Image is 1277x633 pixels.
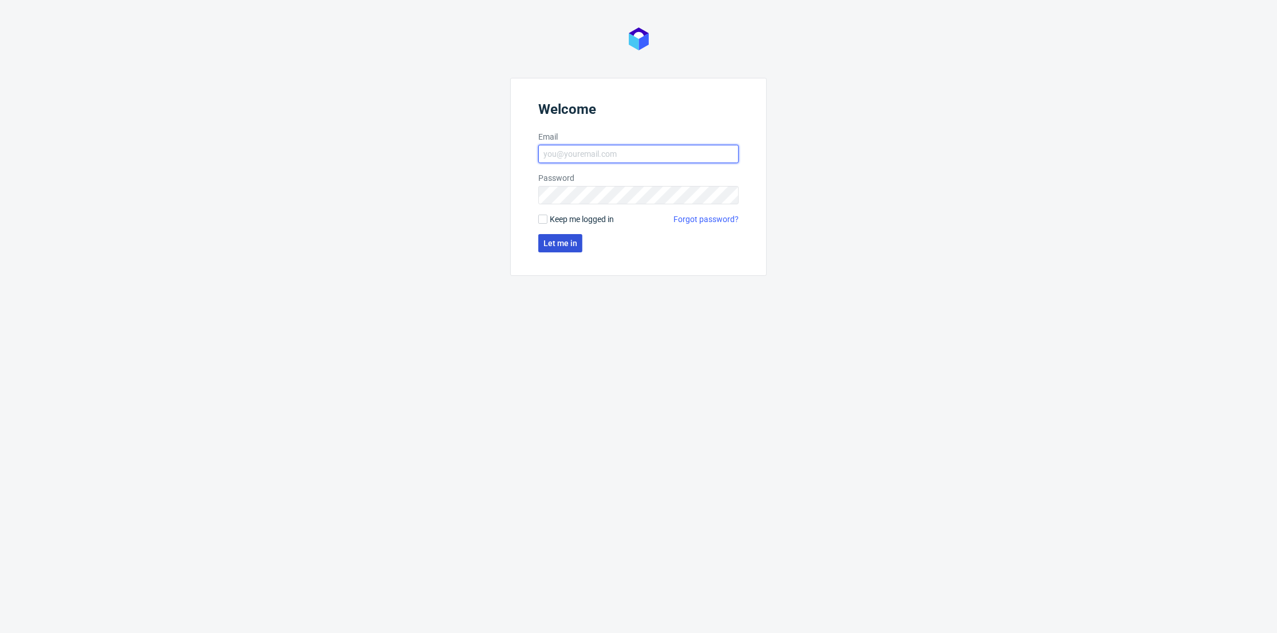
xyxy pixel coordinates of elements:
[538,145,739,163] input: you@youremail.com
[538,101,739,122] header: Welcome
[538,131,739,143] label: Email
[543,239,577,247] span: Let me in
[673,213,739,225] a: Forgot password?
[550,213,614,225] span: Keep me logged in
[538,172,739,184] label: Password
[538,234,582,252] button: Let me in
